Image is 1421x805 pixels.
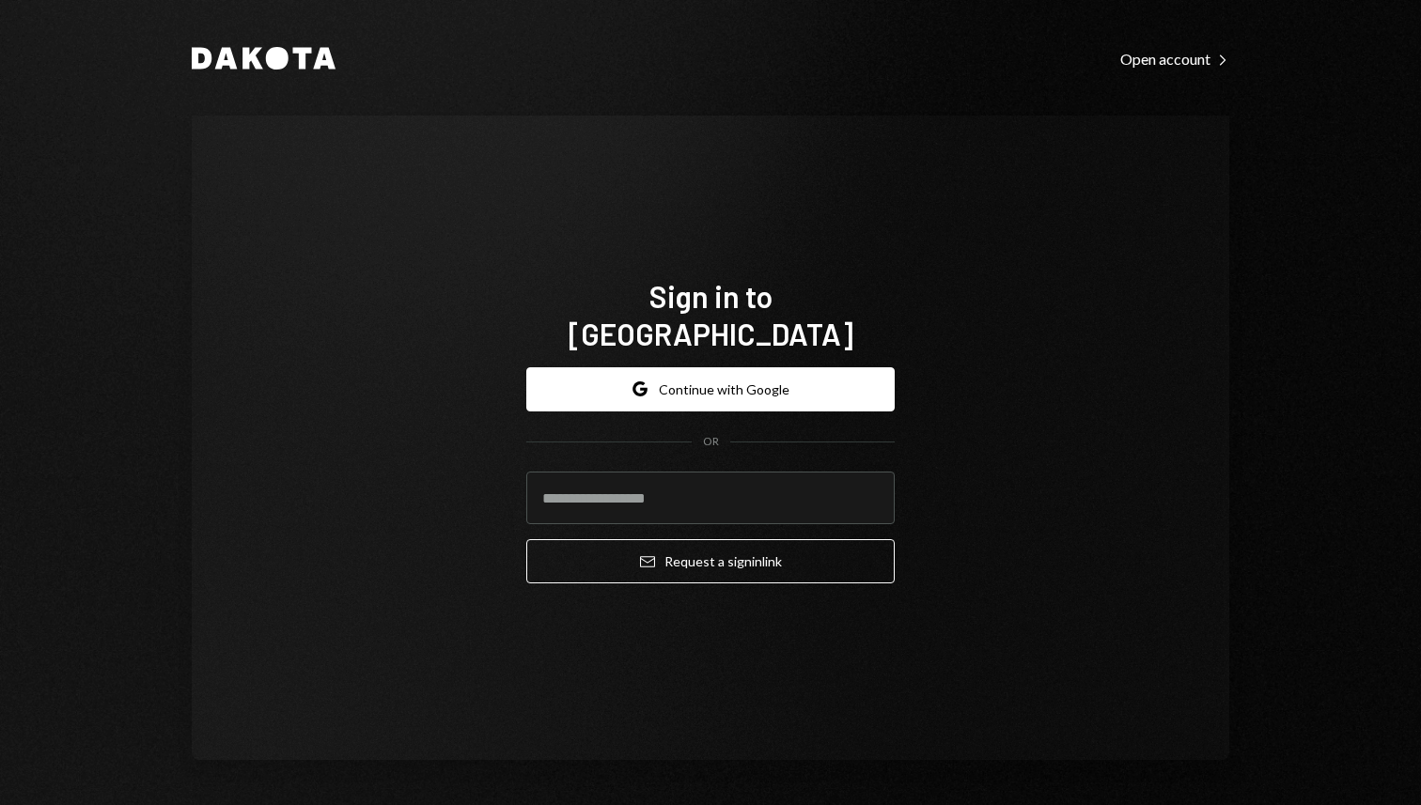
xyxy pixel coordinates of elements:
div: OR [703,434,719,450]
h1: Sign in to [GEOGRAPHIC_DATA] [526,277,895,352]
button: Request a signinlink [526,539,895,583]
div: Open account [1120,50,1229,69]
button: Continue with Google [526,367,895,411]
a: Open account [1120,48,1229,69]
